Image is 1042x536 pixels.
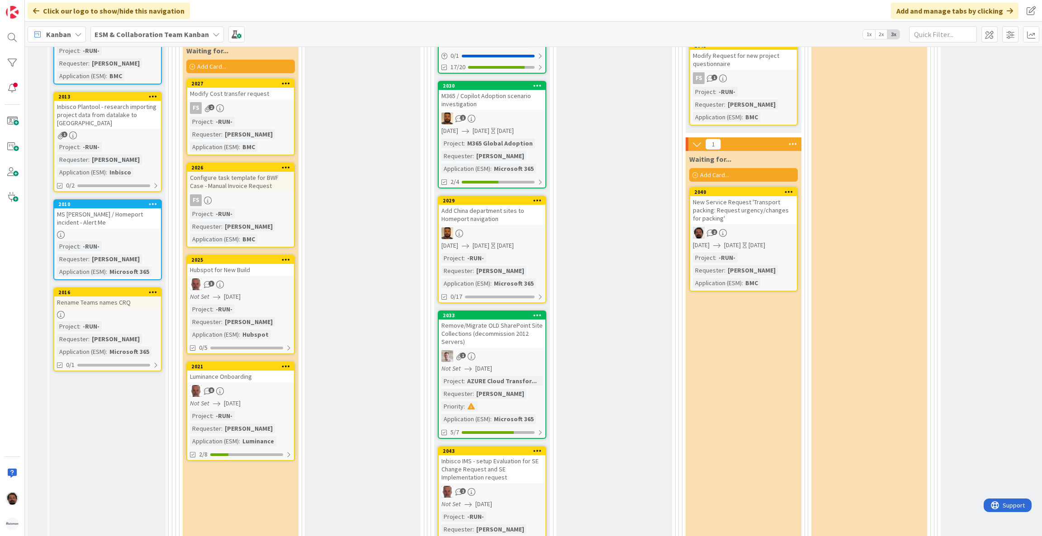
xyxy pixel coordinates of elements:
div: Requester [190,221,221,231]
span: 17/20 [450,62,465,72]
div: Requester [190,129,221,139]
div: Application (ESM) [441,164,490,174]
div: 0/1 [439,50,545,61]
div: Microsoft 365 [492,414,536,424]
div: BMC [240,142,257,152]
div: 2010MS [PERSON_NAME] / Homeport incident - Alert Me [54,200,161,228]
span: 3x [887,30,900,39]
div: 2027 [187,80,294,88]
span: Waiting for... [689,155,731,164]
div: FS [190,194,202,206]
div: Application (ESM) [190,436,239,446]
div: Microsoft 365 [492,278,536,288]
span: : [715,253,716,263]
div: Application (ESM) [57,267,106,277]
div: Modify Cost transfer request [187,88,294,99]
span: [DATE] [475,499,492,509]
div: Luminance Onboarding [187,371,294,382]
span: : [221,129,223,139]
span: : [221,317,223,327]
div: Hubspot [240,329,271,339]
div: Microsoft 365 [492,164,536,174]
div: 2033 [439,311,545,320]
div: -RUN- [465,512,486,522]
input: Quick Filter... [909,26,977,42]
div: 2029Add China department sites to Homeport navigation [439,197,545,225]
div: Inbisco [107,167,133,177]
span: : [724,99,725,109]
div: Project [693,253,715,263]
span: [DATE] [441,241,458,250]
div: Inbisco Plantool - research importing project data from datalake to [GEOGRAPHIC_DATA] [54,101,161,129]
div: Rename Teams names CRQ [54,296,161,308]
span: 0/2 [66,181,75,190]
div: 2025Hubspot for New Build [187,256,294,276]
div: 2013Inbisco Plantool - research importing project data from datalake to [GEOGRAPHIC_DATA] [54,93,161,129]
img: AC [6,492,19,505]
div: Application (ESM) [57,347,106,357]
div: [PERSON_NAME] [90,155,142,165]
div: Add China department sites to Homeport navigation [439,205,545,225]
div: 2040 [690,188,797,196]
div: BMC [107,71,124,81]
span: : [742,112,743,122]
span: : [212,209,213,219]
span: : [239,234,240,244]
div: Rd [439,350,545,362]
span: 0/17 [450,292,462,301]
div: 2029 [439,197,545,205]
div: 2043Inbisco IMS - setup Evaluation for SE Change Request and SE Implementation request [439,447,545,483]
span: : [724,265,725,275]
span: 1 [460,115,466,121]
span: : [490,414,492,424]
div: -RUN- [81,321,102,331]
div: 2010 [58,201,161,207]
div: 2021Luminance Onboarding [187,362,294,382]
div: Requester [57,58,88,68]
img: HB [190,278,202,290]
img: AC [693,227,705,239]
div: 2010 [54,200,161,208]
span: [DATE] [475,364,492,373]
div: Inbisco IMS - setup Evaluation for SE Change Request and SE Implementation request [439,455,545,483]
div: BMC [240,234,257,244]
div: Project [57,241,79,251]
span: : [88,155,90,165]
span: : [212,117,213,127]
div: Application (ESM) [57,71,106,81]
div: Application (ESM) [190,142,239,152]
span: : [473,266,474,276]
div: -RUN- [716,253,738,263]
div: Click our logo to show/hide this navigation [28,3,190,19]
div: M365 / Copilot Adoption scenario investigation [439,90,545,110]
span: : [473,389,474,399]
div: 2043 [443,448,545,454]
div: Application (ESM) [190,234,239,244]
span: 1 [711,75,717,80]
span: 5/7 [450,428,459,437]
div: Project [57,46,79,56]
div: Requester [190,317,221,327]
div: 2040 [694,189,797,195]
span: : [473,151,474,161]
span: [DATE] [693,240,710,250]
span: : [239,329,240,339]
span: : [221,423,223,433]
div: [PERSON_NAME] [223,423,275,433]
div: 2030 [443,83,545,89]
div: 2041Modify Request for new project questionnaire [690,42,797,70]
div: 2030M365 / Copilot Adoption scenario investigation [439,82,545,110]
span: : [490,164,492,174]
div: -RUN- [81,142,102,152]
div: Application (ESM) [693,112,742,122]
span: [DATE] [224,292,241,301]
div: M365 Global Adoption [465,138,535,148]
span: 2/8 [199,450,208,459]
div: 2026Configure task template for BWF Case - Manual Invoice Request [187,164,294,192]
div: -RUN- [213,411,235,421]
div: -RUN- [465,253,486,263]
div: 2025 [187,256,294,264]
div: Requester [441,151,473,161]
span: [DATE] [724,240,741,250]
div: [PERSON_NAME] [223,317,275,327]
